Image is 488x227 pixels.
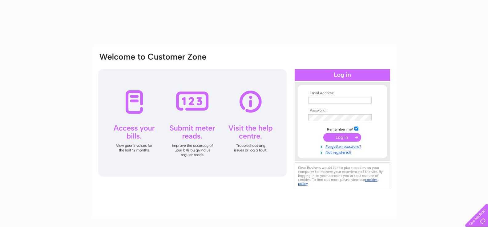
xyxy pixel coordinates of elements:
td: Remember me? [307,126,378,132]
a: Forgotten password? [308,143,378,149]
a: Not registered? [308,149,378,155]
input: Submit [323,133,361,142]
th: Email Address: [307,91,378,96]
a: cookies policy [298,178,377,186]
div: Clear Business would like to place cookies on your computer to improve your experience of the sit... [295,162,390,189]
th: Password: [307,108,378,113]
